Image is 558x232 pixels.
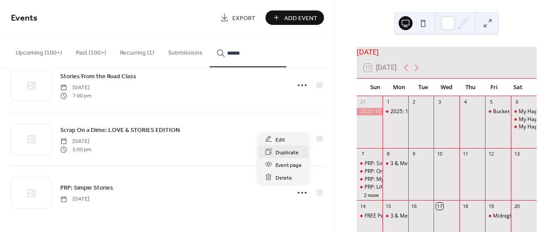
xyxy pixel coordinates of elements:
[485,212,511,220] div: Midnight Madness
[506,79,530,96] div: Sat
[276,148,299,157] span: Duplicate
[493,212,538,220] div: Midnight Madness
[265,10,324,25] button: Add Event
[364,79,387,96] div: Sun
[161,35,210,66] button: Submissions
[382,212,408,220] div: 3 & Me Class Club
[385,203,392,209] div: 15
[411,79,434,96] div: Tue
[9,35,69,66] button: Upcoming (100+)
[276,160,302,170] span: Event page
[411,99,417,105] div: 2
[511,116,537,123] div: My Happy Saturday-Magical Edition
[60,71,136,81] a: Stories From the Road Class
[436,151,443,157] div: 10
[60,145,91,153] span: 5:00 pm
[436,99,443,105] div: 3
[382,108,408,115] div: 2025: 10 Minute Challenge-August
[385,151,392,157] div: 8
[359,151,366,157] div: 7
[359,203,366,209] div: 14
[365,184,411,191] div: PRP: Life Unfiltered
[511,108,537,115] div: My Happy Saturday-Summer Edition
[411,203,417,209] div: 16
[357,168,382,175] div: PRP: On the Road
[513,203,520,209] div: 20
[276,135,285,144] span: Edit
[390,160,434,167] div: 3 & Me Class Club
[482,79,506,96] div: Fri
[365,212,458,220] div: FREE Perfect Pages RE-Imagined Class
[357,108,382,115] div: 2025: 10 Minute Challenge-August
[390,108,474,115] div: 2025: 10 Minute Challenge-August
[214,10,262,25] a: Export
[493,108,544,115] div: Bucket List Trip Class
[357,47,537,57] div: [DATE]
[462,203,468,209] div: 18
[60,184,113,193] span: PRP: Simple Stories
[385,99,392,105] div: 1
[276,173,292,182] span: Delete
[436,203,443,209] div: 17
[357,176,382,183] div: PRP: My Fabulous Friends
[360,191,382,198] button: 2 more
[488,99,494,105] div: 5
[60,125,180,135] a: Scrap On a Dime: LOVE & STORIES EDITION
[232,14,255,23] span: Export
[365,168,406,175] div: PRP: On the Road
[60,183,113,193] a: PRP: Simple Stories
[357,184,382,191] div: PRP: Life Unfiltered
[11,10,38,27] span: Events
[113,35,161,66] button: Recurring (1)
[60,138,91,145] span: [DATE]
[357,212,382,220] div: FREE Perfect Pages RE-Imagined Class
[60,195,90,203] span: [DATE]
[513,151,520,157] div: 13
[390,212,434,220] div: 3 & Me Class Club
[60,84,91,92] span: [DATE]
[488,151,494,157] div: 12
[458,79,482,96] div: Thu
[365,160,415,167] div: PRP: Simply Summer
[462,151,468,157] div: 11
[69,35,113,66] button: Past (100+)
[359,99,366,105] div: 31
[60,72,136,81] span: Stories From the Road Class
[365,176,426,183] div: PRP: My Fabulous Friends
[284,14,317,23] span: Add Event
[513,99,520,105] div: 6
[435,79,458,96] div: Wed
[357,160,382,167] div: PRP: Simply Summer
[485,108,511,115] div: Bucket List Trip Class
[488,203,494,209] div: 19
[511,123,537,131] div: My Happy Saturday-Friends & Family Edition
[462,99,468,105] div: 4
[382,160,408,167] div: 3 & Me Class Club
[60,126,180,135] span: Scrap On a Dime: LOVE & STORIES EDITION
[387,79,411,96] div: Mon
[60,92,91,100] span: 7:00 pm
[411,151,417,157] div: 9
